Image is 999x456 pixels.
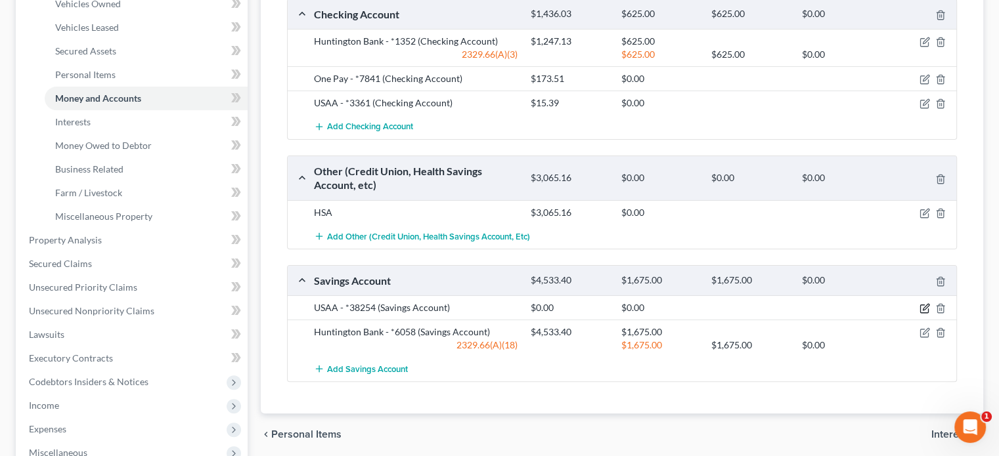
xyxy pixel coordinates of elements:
span: Business Related [55,163,123,175]
div: Savings Account [307,274,524,287]
span: Secured Assets [55,45,116,56]
div: $0.00 [795,339,885,352]
div: USAA - *38254 (Savings Account) [307,301,524,314]
a: Money Owed to Debtor [45,134,248,157]
div: $1,436.03 [524,8,614,20]
div: $625.00 [615,35,705,48]
span: Interests [931,429,973,440]
div: $1,675.00 [615,325,705,339]
span: Property Analysis [29,234,102,245]
div: $3,065.16 [524,172,614,184]
div: Huntington Bank - *1352 (Checking Account) [307,35,524,48]
span: Codebtors Insiders & Notices [29,376,148,387]
div: $0.00 [795,48,885,61]
button: Interests chevron_right [931,429,983,440]
div: $0.00 [524,301,614,314]
span: Vehicles Leased [55,22,119,33]
span: Farm / Livestock [55,187,122,198]
a: Lawsuits [18,323,248,346]
div: 2329.66(A)(18) [307,339,524,352]
span: Personal Items [55,69,116,80]
div: 2329.66(A)(3) [307,48,524,61]
a: Vehicles Leased [45,16,248,39]
span: Expenses [29,423,66,434]
a: Secured Claims [18,252,248,276]
div: One Pay - *7841 (Checking Account) [307,72,524,85]
a: Interests [45,110,248,134]
a: Personal Items [45,63,248,87]
div: $0.00 [795,8,885,20]
div: $625.00 [705,8,795,20]
div: $0.00 [705,172,795,184]
div: $3,065.16 [524,206,614,219]
div: $625.00 [615,8,705,20]
span: Add Checking Account [327,122,413,133]
a: Money and Accounts [45,87,248,110]
div: $625.00 [705,48,795,61]
span: Income [29,400,59,411]
span: Unsecured Priority Claims [29,281,137,293]
a: Executory Contracts [18,346,248,370]
button: Add Checking Account [314,115,413,139]
span: Add Other (Credit Union, Health Savings Account, etc) [327,231,530,241]
span: Interests [55,116,91,127]
span: Add Savings Account [327,364,408,375]
span: Money Owed to Debtor [55,140,152,151]
div: $0.00 [795,274,885,287]
a: Property Analysis [18,228,248,252]
i: chevron_left [261,429,271,440]
div: $1,675.00 [615,339,705,352]
div: Checking Account [307,7,524,21]
a: Business Related [45,157,248,181]
div: $625.00 [615,48,705,61]
div: $4,533.40 [524,325,614,339]
a: Farm / Livestock [45,181,248,205]
span: Money and Accounts [55,93,141,104]
a: Unsecured Nonpriority Claims [18,299,248,323]
button: Add Savings Account [314,357,408,381]
div: $173.51 [524,72,614,85]
div: $1,675.00 [615,274,705,287]
div: $0.00 [615,301,705,314]
a: Unsecured Priority Claims [18,276,248,299]
span: 1 [981,411,992,422]
span: Unsecured Nonpriority Claims [29,305,154,316]
div: $4,533.40 [524,274,614,287]
div: $1,675.00 [705,339,795,352]
div: Huntington Bank - *6058 (Savings Account) [307,325,524,339]
div: $0.00 [615,206,705,219]
span: Personal Items [271,429,342,440]
iframe: Intercom live chat [954,411,986,443]
div: $0.00 [795,172,885,184]
a: Secured Assets [45,39,248,63]
div: $15.39 [524,96,614,110]
div: Other (Credit Union, Health Savings Account, etc) [307,164,524,192]
span: Executory Contracts [29,352,113,363]
div: $1,675.00 [705,274,795,287]
div: USAA - *3361 (Checking Account) [307,96,524,110]
span: Miscellaneous Property [55,211,152,222]
div: HSA [307,206,524,219]
button: chevron_left Personal Items [261,429,342,440]
span: Secured Claims [29,258,92,269]
button: Add Other (Credit Union, Health Savings Account, etc) [314,224,530,249]
a: Miscellaneous Property [45,205,248,228]
div: $0.00 [615,96,705,110]
span: Lawsuits [29,329,64,340]
div: $1,247.13 [524,35,614,48]
div: $0.00 [615,72,705,85]
div: $0.00 [615,172,705,184]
